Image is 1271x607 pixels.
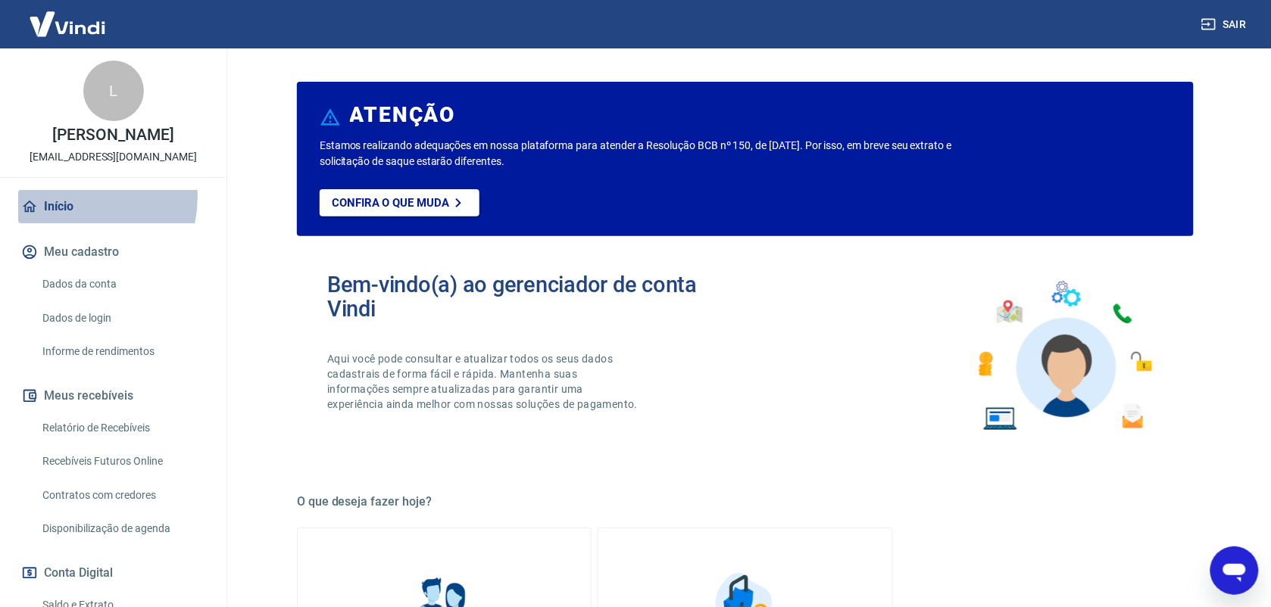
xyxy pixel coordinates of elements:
a: Disponibilização de agenda [36,513,208,544]
p: [EMAIL_ADDRESS][DOMAIN_NAME] [30,149,197,165]
p: Confira o que muda [332,196,449,210]
p: Aqui você pode consultar e atualizar todos os seus dados cadastrais de forma fácil e rápida. Mant... [327,351,641,412]
iframe: Botão para abrir a janela de mensagens [1210,546,1259,595]
a: Contratos com credores [36,480,208,511]
p: Estamos realizando adequações em nossa plataforma para atender a Resolução BCB nº 150, de [DATE].... [320,138,1001,170]
h2: Bem-vindo(a) ao gerenciador de conta Vindi [327,272,745,321]
h6: ATENÇÃO [350,107,455,123]
button: Meus recebíveis [18,379,208,412]
button: Conta Digital [18,556,208,590]
a: Dados da conta [36,269,208,300]
a: Confira o que muda [320,189,479,216]
img: Vindi [18,1,117,47]
a: Recebíveis Futuros Online [36,446,208,477]
a: Relatório de Recebíveis [36,412,208,444]
div: L [83,61,144,121]
p: [PERSON_NAME] [52,127,173,143]
img: Imagem de um avatar masculino com diversos icones exemplificando as funcionalidades do gerenciado... [965,272,1163,440]
a: Início [18,190,208,223]
button: Meu cadastro [18,235,208,269]
a: Informe de rendimentos [36,336,208,367]
h5: O que deseja fazer hoje? [297,494,1194,509]
a: Dados de login [36,303,208,334]
button: Sair [1198,11,1253,39]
